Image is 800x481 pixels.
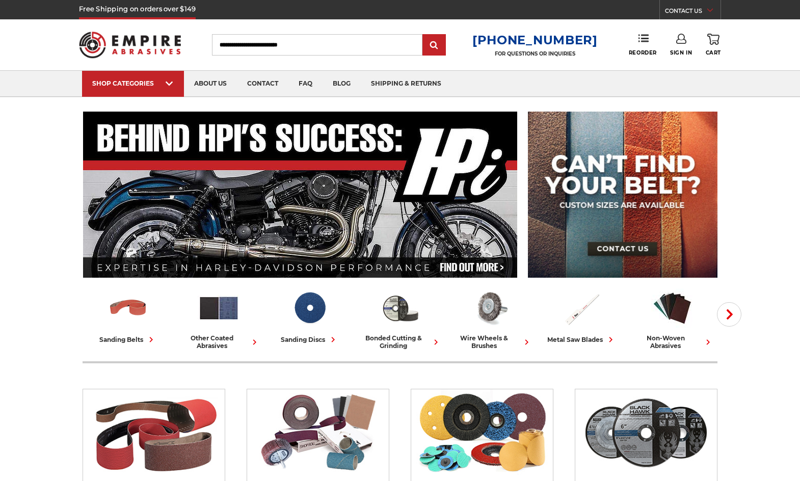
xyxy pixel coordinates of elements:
[177,334,260,350] div: other coated abrasives
[184,71,237,97] a: about us
[359,334,441,350] div: bonded cutting & grinding
[288,71,323,97] a: faq
[237,71,288,97] a: contact
[198,287,240,329] img: Other Coated Abrasives
[252,389,384,476] img: Other Coated Abrasives
[470,287,512,329] img: Wire Wheels & Brushes
[92,79,174,87] div: SHOP CATEGORIES
[379,287,421,329] img: Bonded Cutting & Grinding
[83,112,518,278] img: Banner for an interview featuring Horsepower Inc who makes Harley performance upgrades featured o...
[528,112,717,278] img: promo banner for custom belts.
[706,49,721,56] span: Cart
[540,287,623,345] a: metal saw blades
[629,34,657,56] a: Reorder
[268,287,351,345] a: sanding discs
[706,34,721,56] a: Cart
[665,5,721,19] a: CONTACT US
[424,35,444,56] input: Submit
[79,25,181,65] img: Empire Abrasives
[416,389,548,476] img: Sanding Discs
[580,389,712,476] img: Bonded Cutting & Grinding
[631,287,713,350] a: non-woven abrasives
[99,334,156,345] div: sanding belts
[87,287,169,345] a: sanding belts
[547,334,616,345] div: metal saw blades
[449,287,532,350] a: wire wheels & brushes
[323,71,361,97] a: blog
[177,287,260,350] a: other coated abrasives
[361,71,451,97] a: shipping & returns
[288,287,331,329] img: Sanding Discs
[717,302,741,327] button: Next
[359,287,441,350] a: bonded cutting & grinding
[281,334,338,345] div: sanding discs
[670,49,692,56] span: Sign In
[629,49,657,56] span: Reorder
[561,287,603,329] img: Metal Saw Blades
[107,287,149,329] img: Sanding Belts
[631,334,713,350] div: non-woven abrasives
[472,50,598,57] p: FOR QUESTIONS OR INQUIRIES
[449,334,532,350] div: wire wheels & brushes
[88,389,220,476] img: Sanding Belts
[651,287,694,329] img: Non-woven Abrasives
[472,33,598,47] a: [PHONE_NUMBER]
